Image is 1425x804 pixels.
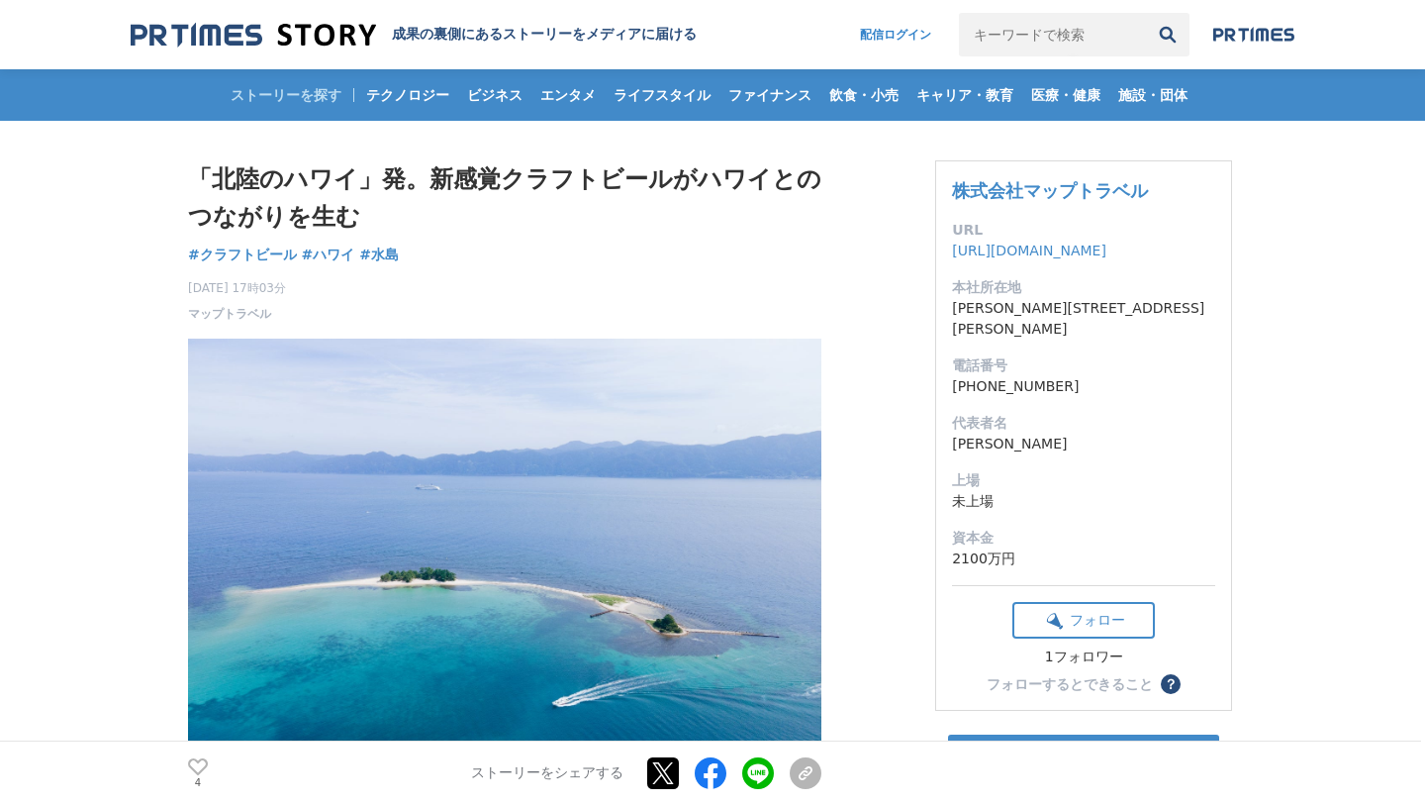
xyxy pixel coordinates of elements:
dt: URL [952,220,1215,241]
span: キャリア・教育 [908,86,1021,104]
a: キャリア・教育 [908,69,1021,121]
dd: [PERSON_NAME] [952,434,1215,454]
dd: [PERSON_NAME][STREET_ADDRESS][PERSON_NAME] [952,298,1215,340]
div: 1フォロワー [1012,649,1155,666]
dt: 上場 [952,470,1215,491]
dd: 2100万円 [952,549,1215,569]
a: ビジネス [459,69,530,121]
a: 医療・健康 [1023,69,1108,121]
dt: 資本金 [952,528,1215,549]
a: 施設・団体 [1110,69,1195,121]
a: テクノロジー [358,69,457,121]
p: ストーリーをシェアする [471,764,623,782]
span: ？ [1164,677,1178,691]
a: ファイナンス [720,69,819,121]
input: キーワードで検索 [959,13,1146,56]
span: テクノロジー [358,86,457,104]
button: 検索 [1146,13,1189,56]
dt: 電話番号 [952,355,1215,376]
a: #ハワイ [302,245,355,265]
dt: 代表者名 [952,413,1215,434]
a: ライフスタイル [606,69,718,121]
div: フォローするとできること [987,677,1153,691]
span: ファイナンス [720,86,819,104]
dt: 本社所在地 [952,277,1215,298]
a: ストーリー素材ダウンロード [948,735,1219,776]
a: 株式会社マップトラベル [952,180,1148,201]
img: prtimes [1213,27,1294,43]
span: 施設・団体 [1110,86,1195,104]
h1: 「北陸のハワイ」発。新感覚クラフトビールがハワイとのつながりを生む [188,160,821,237]
a: 飲食・小売 [821,69,906,121]
h2: 成果の裏側にあるストーリーをメディアに届ける [392,26,697,44]
span: #水島 [359,246,399,263]
a: エンタメ [532,69,604,121]
dd: 未上場 [952,491,1215,512]
dd: [PHONE_NUMBER] [952,376,1215,397]
p: 4 [188,777,208,787]
button: フォロー [1012,602,1155,639]
a: 成果の裏側にあるストーリーをメディアに届ける 成果の裏側にあるストーリーをメディアに届ける [131,22,697,49]
span: [DATE] 17時03分 [188,279,286,297]
span: 飲食・小売 [821,86,906,104]
a: #水島 [359,245,399,265]
span: #クラフトビール [188,246,297,263]
a: マップトラベル [188,305,271,323]
a: [URL][DOMAIN_NAME] [952,243,1106,258]
span: #ハワイ [302,246,355,263]
span: ビジネス [459,86,530,104]
a: 配信ログイン [840,13,951,56]
span: エンタメ [532,86,604,104]
a: #クラフトビール [188,245,297,265]
span: 医療・健康 [1023,86,1108,104]
span: ライフスタイル [606,86,718,104]
button: ？ [1161,674,1181,694]
img: 成果の裏側にあるストーリーをメディアに届ける [131,22,376,49]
